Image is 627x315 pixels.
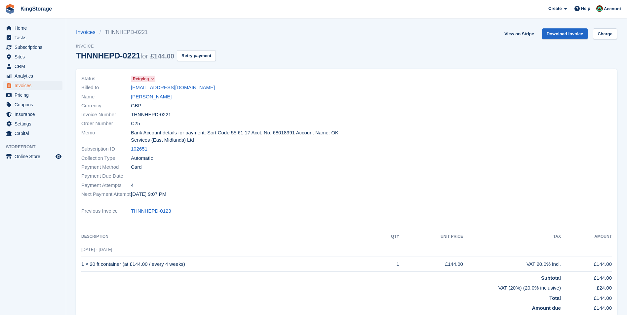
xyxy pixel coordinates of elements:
[150,52,174,60] span: £144.00
[541,275,561,281] strong: Subtotal
[604,6,621,12] span: Account
[3,43,62,52] a: menu
[15,119,54,128] span: Settings
[15,110,54,119] span: Insurance
[3,23,62,33] a: menu
[131,120,140,127] span: C25
[6,144,66,150] span: Storefront
[3,119,62,128] a: menu
[3,110,62,119] a: menu
[15,43,54,52] span: Subscriptions
[81,84,131,91] span: Billed to
[3,100,62,109] a: menu
[81,282,561,292] td: VAT (20%) (20.0% inclusive)
[76,51,174,60] div: THNNHEPD-0221
[15,152,54,161] span: Online Store
[131,182,134,189] span: 4
[131,207,171,215] a: THNNHEPD-0123
[81,155,131,162] span: Collection Type
[76,43,216,50] span: Invoice
[561,271,612,282] td: £144.00
[376,257,399,272] td: 1
[15,33,54,42] span: Tasks
[542,28,588,39] a: Download Invoice
[561,302,612,312] td: £144.00
[76,28,216,36] nav: breadcrumbs
[561,282,612,292] td: £24.00
[548,5,562,12] span: Create
[81,247,112,252] span: [DATE] - [DATE]
[15,100,54,109] span: Coupons
[81,207,131,215] span: Previous Invoice
[131,84,215,91] a: [EMAIL_ADDRESS][DOMAIN_NAME]
[399,231,463,242] th: Unit Price
[81,191,131,198] span: Next Payment Attempt
[581,5,590,12] span: Help
[131,75,155,83] a: Retrying
[15,81,54,90] span: Invoices
[81,145,131,153] span: Subscription ID
[81,257,376,272] td: 1 × 20 ft container (at £144.00 / every 4 weeks)
[55,153,62,160] a: Preview store
[3,33,62,42] a: menu
[81,111,131,119] span: Invoice Number
[5,4,15,14] img: stora-icon-8386f47178a22dfd0bd8f6a31ec36ba5ce8667c1dd55bd0f319d3a0aa187defe.svg
[3,52,62,61] a: menu
[18,3,55,14] a: KingStorage
[399,257,463,272] td: £144.00
[463,231,561,242] th: Tax
[561,292,612,302] td: £144.00
[15,129,54,138] span: Capital
[502,28,536,39] a: View on Stripe
[376,231,399,242] th: QTY
[131,129,343,144] span: Bank Account details for payment: Sort Code 55 61 17 Acct. No. 68018991 Account Name: OK Services...
[81,182,131,189] span: Payment Attempts
[81,163,131,171] span: Payment Method
[131,93,172,101] a: [PERSON_NAME]
[532,305,561,311] strong: Amount due
[131,155,153,162] span: Automatic
[561,257,612,272] td: £144.00
[15,23,54,33] span: Home
[15,71,54,81] span: Analytics
[549,295,561,301] strong: Total
[131,102,141,110] span: GBP
[140,52,148,60] span: for
[3,152,62,161] a: menu
[593,28,617,39] a: Charge
[81,172,131,180] span: Payment Due Date
[177,50,216,61] button: Retry payment
[596,5,603,12] img: John King
[131,163,142,171] span: Card
[3,81,62,90] a: menu
[15,90,54,100] span: Pricing
[3,71,62,81] a: menu
[3,90,62,100] a: menu
[3,129,62,138] a: menu
[131,191,166,198] time: 2025-09-24 20:07:54 UTC
[463,261,561,268] div: VAT 20.0% incl.
[81,120,131,127] span: Order Number
[81,93,131,101] span: Name
[561,231,612,242] th: Amount
[131,145,147,153] a: 102651
[76,28,99,36] a: Invoices
[3,62,62,71] a: menu
[81,75,131,83] span: Status
[131,111,171,119] span: THNNHEPD-0221
[81,129,131,144] span: Memo
[15,62,54,71] span: CRM
[81,231,376,242] th: Description
[81,102,131,110] span: Currency
[15,52,54,61] span: Sites
[133,76,149,82] span: Retrying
